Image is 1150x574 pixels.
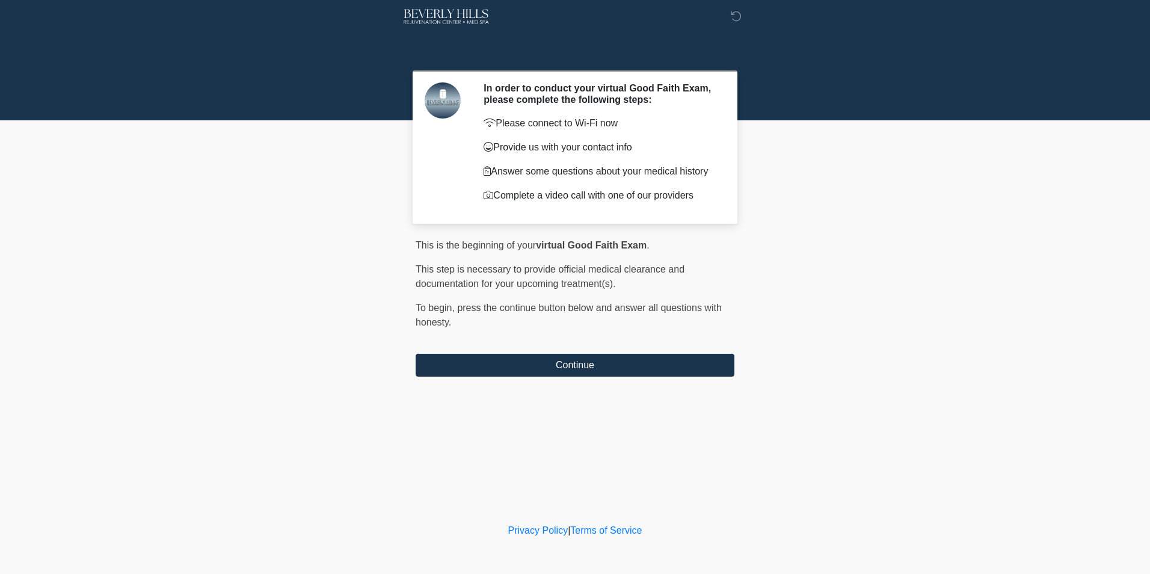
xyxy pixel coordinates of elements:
button: Continue [416,354,734,377]
img: Beverly Hills Rejuvenation Center - Prosper Logo [404,9,489,24]
h1: ‎ ‎ ‎ [407,43,743,66]
a: Privacy Policy [508,525,568,535]
p: Complete a video call with one of our providers [484,188,716,203]
a: Terms of Service [570,525,642,535]
p: Answer some questions about your medical history [484,164,716,179]
a: | [568,525,570,535]
span: This step is necessary to provide official medical clearance and documentation for your upcoming ... [416,264,684,289]
span: press the continue button below and answer all questions with honesty. [416,303,722,327]
h2: In order to conduct your virtual Good Faith Exam, please complete the following steps: [484,82,716,105]
p: Please connect to Wi-Fi now [484,116,716,131]
span: This is the beginning of your [416,240,536,250]
span: . [647,240,649,250]
p: Provide us with your contact info [484,140,716,155]
img: Agent Avatar [425,82,461,119]
strong: virtual Good Faith Exam [536,240,647,250]
span: To begin, [416,303,457,313]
